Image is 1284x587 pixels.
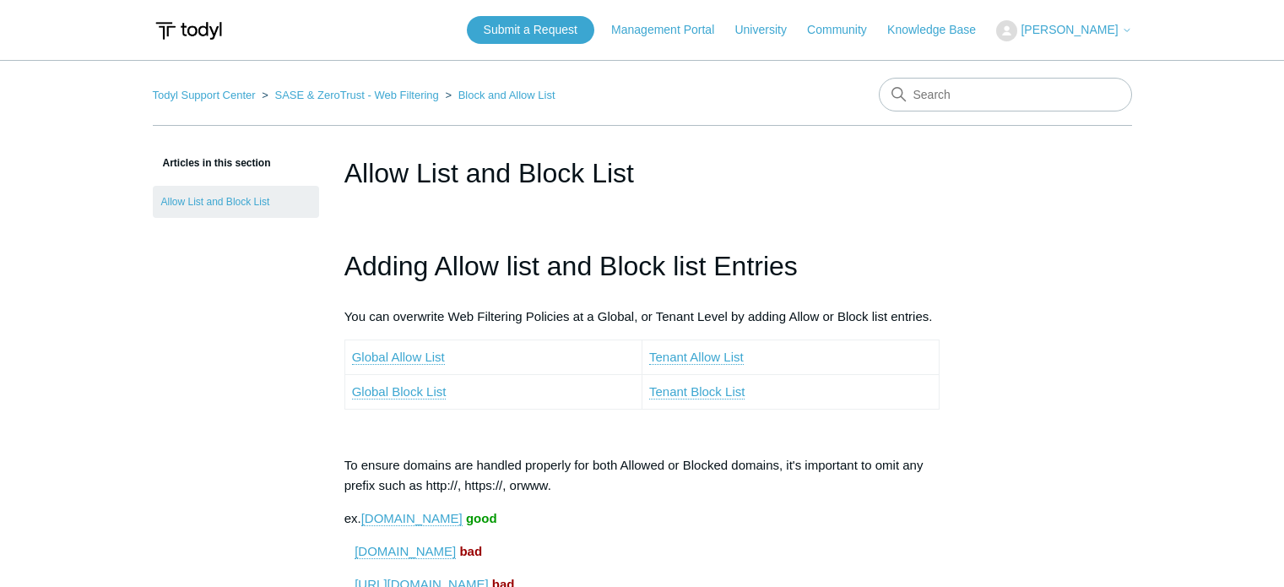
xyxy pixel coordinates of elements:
a: [DOMAIN_NAME] [361,511,463,526]
input: Search [879,78,1132,111]
a: SASE & ZeroTrust - Web Filtering [274,89,438,101]
li: Block and Allow List [442,89,555,101]
span: . [548,478,551,492]
a: Submit a Request [467,16,594,44]
strong: bad [459,544,482,558]
a: Management Portal [611,21,731,39]
a: Tenant Allow List [649,350,744,365]
span: To ensure domains are handled properly for both Allowed or Blocked domains, it's important to omi... [344,458,924,492]
span: [DOMAIN_NAME] [355,544,456,558]
h1: Allow List and Block List [344,153,940,193]
a: University [734,21,803,39]
span: www [521,478,548,492]
img: Todyl Support Center Help Center home page [153,15,225,46]
button: [PERSON_NAME] [996,20,1131,41]
li: Todyl Support Center [153,89,259,101]
span: You can overwrite Web Filtering Policies at a Global, or Tenant Level by adding Allow or Block li... [344,309,933,323]
span: Adding Allow list and Block list Entries [344,251,798,281]
li: SASE & ZeroTrust - Web Filtering [258,89,442,101]
a: Global Allow List [352,350,445,365]
a: [DOMAIN_NAME] [355,544,456,559]
a: Todyl Support Center [153,89,256,101]
a: Knowledge Base [887,21,993,39]
span: ex. [344,511,361,525]
a: Allow List and Block List [153,186,319,218]
a: Community [807,21,884,39]
span: [DOMAIN_NAME] [361,511,463,525]
a: Block and Allow List [458,89,555,101]
a: Tenant Block List [649,384,745,399]
span: Articles in this section [153,157,271,169]
a: Global Block List [352,384,447,399]
strong: good [466,511,497,525]
span: [PERSON_NAME] [1021,23,1118,36]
